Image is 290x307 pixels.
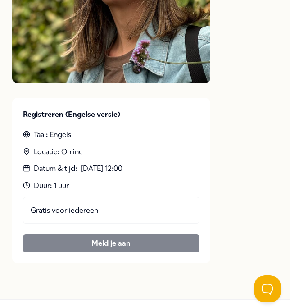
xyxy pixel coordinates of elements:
[81,163,122,174] time: [DATE] 12:00
[23,163,199,174] div: Datum & tijd :
[23,197,199,224] div: Gratis voor iedereen
[23,109,199,120] p: Registreren (Engelse versie)
[23,180,199,192] div: Duur: 1 uur
[254,275,281,302] iframe: Help Scout Beacon - Open
[23,129,199,141] div: Taal: Engels
[23,146,199,158] div: Locatie: Online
